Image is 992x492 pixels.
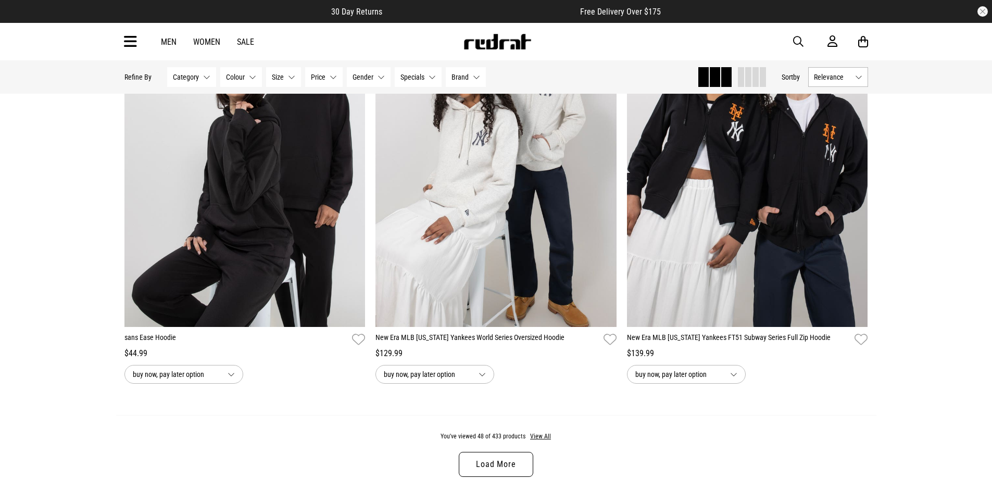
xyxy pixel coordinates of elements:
span: 30 Day Returns [331,7,382,17]
a: New Era MLB [US_STATE] Yankees World Series Oversized Hoodie [375,332,599,347]
button: Gender [347,67,391,87]
div: $139.99 [627,347,868,360]
span: Price [311,73,325,81]
button: buy now, pay later option [375,365,494,384]
span: by [793,73,800,81]
button: buy now, pay later option [627,365,746,384]
span: Category [173,73,199,81]
button: View All [530,432,551,441]
button: Open LiveChat chat widget [8,4,40,35]
p: Refine By [124,73,152,81]
span: You've viewed 48 of 433 products [441,433,525,440]
div: $129.99 [375,347,617,360]
a: Sale [237,37,254,47]
a: sans Ease Hoodie [124,332,348,347]
button: Category [167,67,216,87]
button: buy now, pay later option [124,365,243,384]
span: Colour [226,73,245,81]
span: buy now, pay later option [635,368,722,381]
span: buy now, pay later option [384,368,470,381]
span: Free Delivery Over $175 [580,7,661,17]
span: Brand [451,73,469,81]
button: Price [305,67,343,87]
span: Gender [353,73,373,81]
button: Brand [446,67,486,87]
a: New Era MLB [US_STATE] Yankees FT51 Subway Series Full Zip Hoodie [627,332,851,347]
button: Sortby [782,71,800,83]
div: $44.99 [124,347,366,360]
button: Size [266,67,301,87]
a: Load More [459,452,533,477]
iframe: Customer reviews powered by Trustpilot [403,6,559,17]
button: Specials [395,67,442,87]
button: Colour [220,67,262,87]
img: Redrat logo [463,34,532,49]
span: Specials [400,73,424,81]
span: Relevance [814,73,851,81]
span: buy now, pay later option [133,368,219,381]
a: Women [193,37,220,47]
a: Men [161,37,177,47]
span: Size [272,73,284,81]
button: Relevance [808,67,868,87]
